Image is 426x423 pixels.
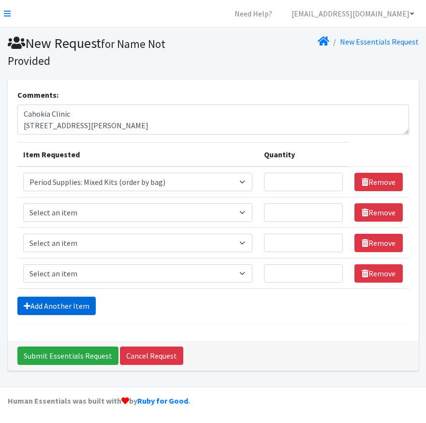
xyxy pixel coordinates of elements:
[354,234,403,252] a: Remove
[227,4,280,23] a: Need Help?
[284,4,422,23] a: [EMAIL_ADDRESS][DOMAIN_NAME]
[17,347,118,365] input: Submit Essentials Request
[340,37,419,46] a: New Essentials Request
[17,89,59,101] label: Comments:
[258,143,349,167] th: Quantity
[354,173,403,191] a: Remove
[8,37,165,68] small: for Name Not Provided
[354,203,403,222] a: Remove
[354,264,403,283] a: Remove
[8,35,210,68] h1: New Request
[137,396,188,406] a: Ruby for Good
[17,297,96,315] a: Add Another Item
[17,143,258,167] th: Item Requested
[120,347,183,365] a: Cancel Request
[8,396,190,406] strong: Human Essentials was built with by .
